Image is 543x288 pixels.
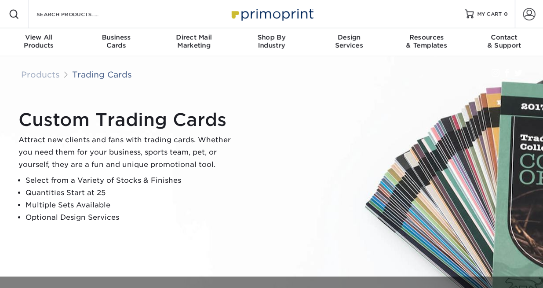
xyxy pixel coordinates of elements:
p: Attract new clients and fans with trading cards. Whether you need them for your business, sports ... [18,134,238,171]
a: Products [21,70,60,79]
a: Direct MailMarketing [155,28,233,56]
input: SEARCH PRODUCTS..... [36,9,121,19]
div: & Support [466,33,543,49]
span: Design [310,33,388,41]
div: Cards [77,33,155,49]
a: Contact& Support [466,28,543,56]
li: Multiple Sets Available [26,199,238,211]
div: & Templates [388,33,465,49]
span: Business [77,33,155,41]
li: Optional Design Services [26,211,238,224]
a: Trading Cards [72,70,132,79]
div: Services [310,33,388,49]
div: Industry [233,33,310,49]
a: Resources& Templates [388,28,465,56]
span: Direct Mail [155,33,233,41]
a: Shop ByIndustry [233,28,310,56]
img: Primoprint [228,4,316,23]
div: Marketing [155,33,233,49]
a: BusinessCards [77,28,155,56]
li: Select from a Variety of Stocks & Finishes [26,174,238,187]
h1: Custom Trading Cards [18,109,238,130]
span: Resources [388,33,465,41]
span: 0 [504,11,508,17]
li: Quantities Start at 25 [26,187,238,199]
a: DesignServices [310,28,388,56]
span: Contact [466,33,543,41]
span: MY CART [477,11,502,18]
span: Shop By [233,33,310,41]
